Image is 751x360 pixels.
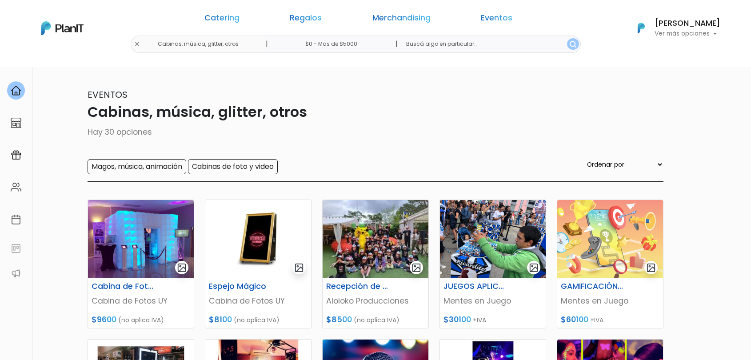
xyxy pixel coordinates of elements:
img: gallery-light [294,263,304,273]
img: thumb_2-juegos.png [440,200,546,278]
img: PlanIt Logo [631,18,651,38]
p: Hay 30 opciones [88,126,663,138]
a: gallery-light Espejo Mágico Cabina de Fotos UY $8100 (no aplica IVA) [205,200,312,328]
h6: Espejo Mágico [204,282,276,291]
img: people-662611757002400ad9ed0e3c099ab2801c6687ba6c219adb57efc949bc21e19d.svg [11,182,21,192]
h6: GAMIFICACIÓN PARA EMPRESAS [555,282,628,291]
img: close-6986928ebcb1d6c9903e3b54e860dbc4d054630f23adef3a32610726dff6a82b.svg [134,41,140,47]
p: Mentes en Juego [561,295,659,307]
h6: JUEGOS APLICADOS PARA MARCAS/PRODUCTOS [438,282,511,291]
img: campaigns-02234683943229c281be62815700db0a1741e53638e28bf9629b52c665b00959.svg [11,150,21,160]
img: feedback-78b5a0c8f98aac82b08bfc38622c3050aee476f2c9584af64705fc4e61158814.svg [11,243,21,254]
p: Mentes en Juego [443,295,542,307]
span: $8500 [326,314,352,325]
img: partners-52edf745621dab592f3b2c58e3bca9d71375a7ef29c3b500c9f145b62cc070d4.svg [11,268,21,279]
span: +IVA [473,316,486,324]
span: $60100 [561,314,588,325]
img: search_button-432b6d5273f82d61273b3651a40e1bd1b912527efae98b1b7a1b2c0702e16a8d.svg [570,41,576,48]
a: gallery-light Cabina de Fotos Cabina de Fotos UY $9600 (no aplica IVA) [88,200,194,328]
img: gallery-light [646,263,656,273]
p: Aloloko Producciones [326,295,425,307]
img: PlanIt Logo [41,21,84,35]
span: $9600 [92,314,116,325]
img: gallery-light [411,263,422,273]
h6: Cabina de Fotos [86,282,159,291]
span: +IVA [590,316,603,324]
img: thumb_Cabina-de-fotos-inflable-con-luz-Led-marcos-de-fotomat-n-de-la-mejor-calidad-Env.jpg [88,200,194,278]
p: Cabinas, música, glitter, otros [88,101,663,123]
a: Regalos [290,14,322,25]
span: (no aplica IVA) [234,316,280,324]
input: Cabinas de foto y video [188,159,278,174]
button: PlanIt Logo [PERSON_NAME] Ver más opciones [626,16,720,40]
img: gallery-light [529,263,539,273]
p: | [395,39,398,49]
p: Cabina de Fotos UY [92,295,190,307]
span: (no aplica IVA) [118,316,164,324]
img: thumb_WhatsApp_Image_2025-06-23_at_12.30.50.jpeg [323,200,428,278]
a: gallery-light GAMIFICACIÓN PARA EMPRESAS Mentes en Juego $60100 +IVA [557,200,663,328]
p: Ver más opciones [655,31,720,37]
img: thumb_espejo_magico.jpg [205,200,311,278]
input: Buscá algo en particular.. [399,36,581,53]
a: gallery-light Recepción de invitados con personaje Aloloko Producciones $8500 (no aplica IVA) [322,200,429,328]
input: Magos, música, animación [88,159,186,174]
img: thumb_1-gamificacion.png [557,200,663,278]
img: gallery-light [177,263,187,273]
a: gallery-light JUEGOS APLICADOS PARA MARCAS/PRODUCTOS Mentes en Juego $30100 +IVA [439,200,546,328]
a: Catering [204,14,240,25]
p: | [266,39,268,49]
span: $30100 [443,314,471,325]
img: marketplace-4ceaa7011d94191e9ded77b95e3339b90024bf715f7c57f8cf31f2d8c509eaba.svg [11,117,21,128]
span: $8100 [209,314,232,325]
p: Eventos [88,88,663,101]
p: Cabina de Fotos UY [209,295,308,307]
a: Eventos [481,14,512,25]
h6: [PERSON_NAME] [655,20,720,28]
img: home-e721727adea9d79c4d83392d1f703f7f8bce08238fde08b1acbfd93340b81755.svg [11,85,21,96]
h6: Recepción de invitados con personaje [321,282,394,291]
a: Merchandising [372,14,431,25]
span: (no aplica IVA) [354,316,399,324]
img: calendar-87d922413cdce8b2cf7b7f5f62616a5cf9e4887200fb71536465627b3292af00.svg [11,214,21,225]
